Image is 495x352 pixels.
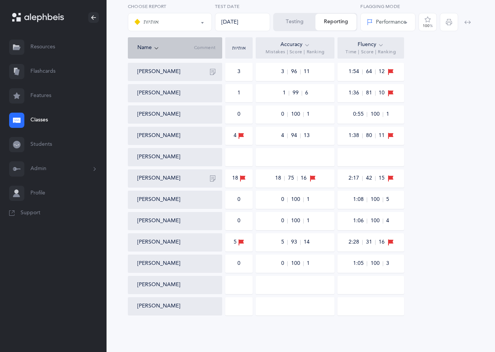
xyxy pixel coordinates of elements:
button: [PERSON_NAME] [137,175,180,182]
span: 42 [366,176,376,181]
div: אותיות [134,18,159,27]
span: 1:36 [348,91,363,96]
button: [PERSON_NAME] [137,217,180,225]
button: [PERSON_NAME] [137,281,180,289]
span: 0 [281,218,288,223]
label: Flagging Mode [360,3,415,10]
span: 5 [386,196,389,204]
div: Performance [367,18,406,26]
span: 1:38 [348,133,363,138]
span: 6 [305,89,308,97]
span: 100 [291,112,304,117]
div: 0 [237,260,240,268]
button: [PERSON_NAME] [137,68,180,76]
span: 12 [379,68,385,76]
span: 100 [291,261,304,266]
div: 0 [237,111,240,118]
span: 11 [379,132,385,140]
span: 14 [304,239,310,246]
span: 2:17 [348,176,363,181]
div: Fluency [358,41,384,49]
button: אותיות [128,13,212,31]
span: 100 [291,197,304,202]
span: 64 [366,69,376,74]
button: Performance [360,13,415,31]
span: 5 [281,240,288,245]
span: 1:06 [353,218,367,223]
span: 16 [379,239,385,246]
span: Comment [194,45,216,51]
button: [PERSON_NAME] [137,196,180,204]
button: [PERSON_NAME] [137,303,180,310]
span: 1:54 [348,69,363,74]
button: [PERSON_NAME] [137,260,180,268]
span: 13 [304,132,310,140]
span: 0 [281,112,288,117]
span: 3 [281,69,288,74]
div: 4 [234,132,244,140]
button: [PERSON_NAME] [137,239,180,246]
span: 18 [275,176,285,181]
div: Name [137,44,194,52]
span: 1 [307,217,310,225]
button: [PERSON_NAME] [137,153,180,161]
div: אותיות [227,46,251,50]
span: 96 [291,69,301,74]
div: 18 [232,174,246,183]
span: Time | Score | Ranking [345,49,396,55]
label: Test Date [215,3,270,10]
button: Testing [274,14,315,30]
span: 100 [370,218,383,223]
div: 1 [237,89,240,97]
span: 3 [386,260,389,268]
span: 93 [291,240,301,245]
div: 5 [234,238,244,247]
span: 1 [307,260,310,268]
span: 1:08 [353,197,367,202]
div: [DATE] [215,13,270,31]
span: 1 [282,91,289,96]
span: 11 [304,68,310,76]
span: 0 [281,261,288,266]
span: % [430,24,433,28]
span: 31 [366,240,376,245]
span: Mistakes | Score | Ranking [266,49,325,55]
span: 100 [370,197,383,202]
span: 16 [301,175,307,182]
span: 15 [379,175,385,182]
span: 1 [307,196,310,204]
span: Support [21,209,40,217]
span: 0:55 [353,112,367,117]
span: 75 [288,176,298,181]
span: 99 [292,91,302,96]
button: [PERSON_NAME] [137,111,180,118]
span: 4 [281,133,288,138]
span: 2:28 [348,240,363,245]
span: 100 [370,261,383,266]
div: Accuracy [280,41,310,49]
span: 94 [291,133,301,138]
label: Choose report [128,3,212,10]
button: 100% [419,13,437,31]
span: 1:05 [353,261,367,266]
button: [PERSON_NAME] [137,89,180,97]
span: 1 [307,111,310,118]
span: 1 [386,111,389,118]
span: 100 [370,112,383,117]
div: 3 [237,68,240,76]
div: 0 [237,217,240,225]
span: 100 [291,218,304,223]
span: 10 [379,89,385,97]
span: 0 [281,197,288,202]
span: 80 [366,133,376,138]
div: 0 [237,196,240,204]
span: 4 [386,217,389,225]
div: 100 [423,24,433,28]
span: 81 [366,91,376,96]
button: [PERSON_NAME] [137,132,180,140]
